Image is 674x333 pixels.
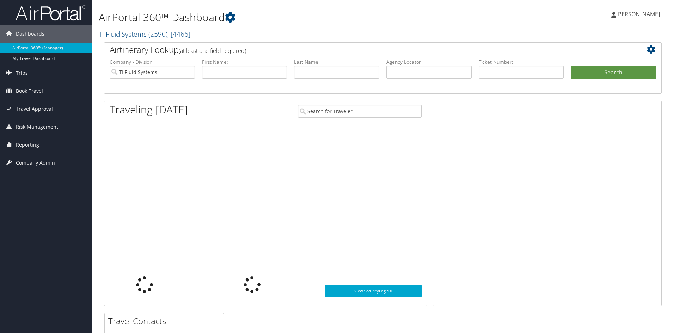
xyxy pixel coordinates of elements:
[386,58,472,66] label: Agency Locator:
[571,66,656,80] button: Search
[148,29,167,39] span: ( 2590 )
[16,82,43,100] span: Book Travel
[479,58,564,66] label: Ticket Number:
[99,29,190,39] a: TI Fluid Systems
[110,44,609,56] h2: Airtinerary Lookup
[202,58,287,66] label: First Name:
[16,154,55,172] span: Company Admin
[294,58,379,66] label: Last Name:
[298,105,422,118] input: Search for Traveler
[16,118,58,136] span: Risk Management
[99,10,478,25] h1: AirPortal 360™ Dashboard
[16,64,28,82] span: Trips
[108,315,224,327] h2: Travel Contacts
[16,100,53,118] span: Travel Approval
[167,29,190,39] span: , [ 4466 ]
[616,10,660,18] span: [PERSON_NAME]
[325,285,422,297] a: View SecurityLogic®
[110,102,188,117] h1: Traveling [DATE]
[179,47,246,55] span: (at least one field required)
[110,58,195,66] label: Company - Division:
[16,136,39,154] span: Reporting
[16,5,86,21] img: airportal-logo.png
[611,4,667,25] a: [PERSON_NAME]
[16,25,44,43] span: Dashboards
